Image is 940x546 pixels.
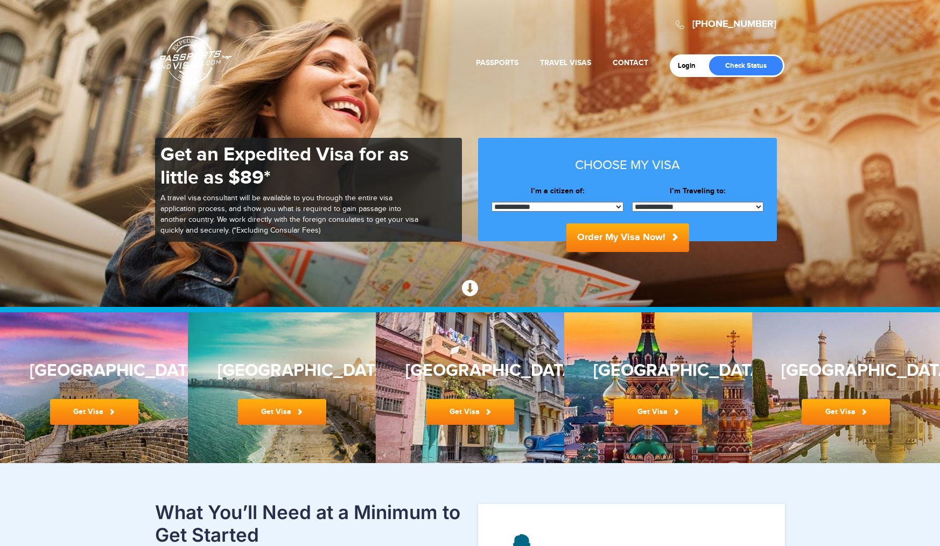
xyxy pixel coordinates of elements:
h3: [GEOGRAPHIC_DATA] [218,361,347,380]
h3: [GEOGRAPHIC_DATA] [593,361,722,380]
h3: [GEOGRAPHIC_DATA] [405,361,535,380]
h3: [GEOGRAPHIC_DATA] [30,361,159,380]
a: Contact [613,58,648,67]
h3: [GEOGRAPHIC_DATA] [781,361,910,380]
a: Get Visa [802,399,890,425]
h2: What You’ll Need at a Minimum to Get Started [155,501,462,546]
a: Travel Visas [540,58,591,67]
label: I’m Traveling to: [632,186,764,197]
a: Get Visa [50,399,138,425]
p: A travel visa consultant will be available to you through the entire visa application process, an... [160,193,419,236]
a: Get Visa [614,399,702,425]
a: [PHONE_NUMBER] [692,18,776,30]
h1: Get an Expedited Visa for as little as $89* [160,143,419,190]
a: Get Visa [238,399,326,425]
a: Get Visa [426,399,514,425]
a: Passports [476,58,518,67]
label: I’m a citizen of: [492,186,623,197]
a: Check Status [709,56,783,75]
button: Order My Visa Now! [566,223,689,252]
a: Login [678,61,703,70]
h3: Choose my visa [492,158,763,172]
a: Passports & [DOMAIN_NAME] [156,36,232,84]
